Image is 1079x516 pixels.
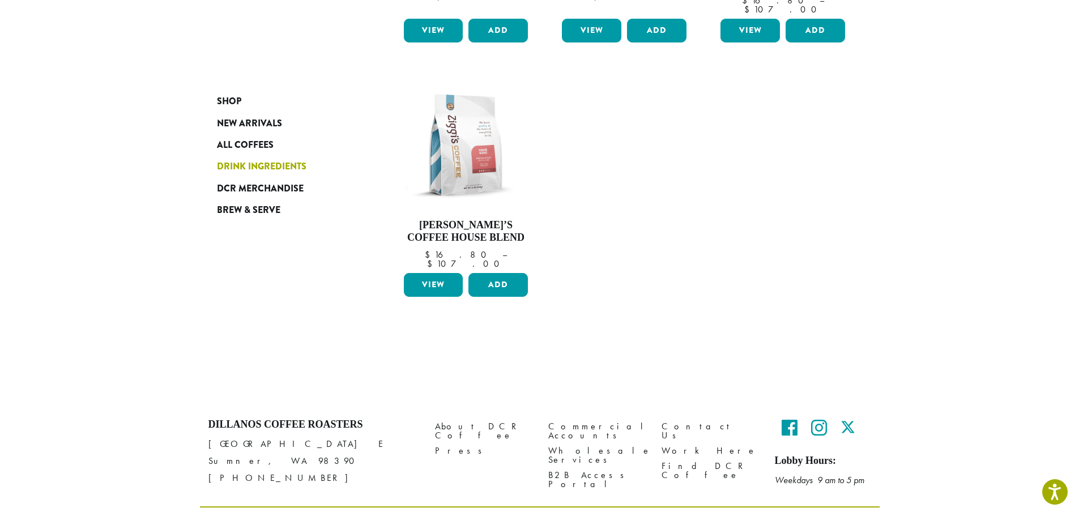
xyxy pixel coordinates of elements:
span: $ [425,249,434,261]
a: New Arrivals [217,112,353,134]
bdi: 107.00 [427,258,505,270]
a: B2B Access Portal [548,468,645,492]
span: – [502,249,507,261]
p: [GEOGRAPHIC_DATA] E Sumner, WA 98390 [PHONE_NUMBER] [208,436,418,487]
h4: [PERSON_NAME]’s Coffee House Blend [401,219,531,244]
a: [PERSON_NAME]’s Coffee House Blend [401,80,531,268]
a: View [404,19,463,42]
span: DCR Merchandise [217,182,304,196]
a: View [562,19,621,42]
bdi: 107.00 [744,3,822,15]
a: View [404,273,463,297]
button: Add [468,19,528,42]
a: All Coffees [217,134,353,156]
a: DCR Merchandise [217,178,353,199]
h5: Lobby Hours: [775,455,871,467]
a: Drink Ingredients [217,156,353,177]
button: Add [468,273,528,297]
bdi: 16.80 [425,249,492,261]
span: Drink Ingredients [217,160,306,174]
span: $ [427,258,437,270]
span: Shop [217,95,241,109]
a: Contact Us [662,419,758,443]
a: Press [435,443,531,458]
span: $ [744,3,754,15]
a: Shop [217,91,353,112]
a: View [720,19,780,42]
a: Commercial Accounts [548,419,645,443]
img: Ziggis-House-Blend-12-oz.png [400,80,531,210]
h4: Dillanos Coffee Roasters [208,419,418,431]
a: Wholesale Services [548,443,645,467]
button: Add [627,19,686,42]
button: Add [786,19,845,42]
span: New Arrivals [217,117,282,131]
a: About DCR Coffee [435,419,531,443]
span: Brew & Serve [217,203,280,218]
a: Find DCR Coffee [662,459,758,483]
span: All Coffees [217,138,274,152]
a: Work Here [662,443,758,458]
em: Weekdays 9 am to 5 pm [775,474,864,486]
a: Brew & Serve [217,199,353,221]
